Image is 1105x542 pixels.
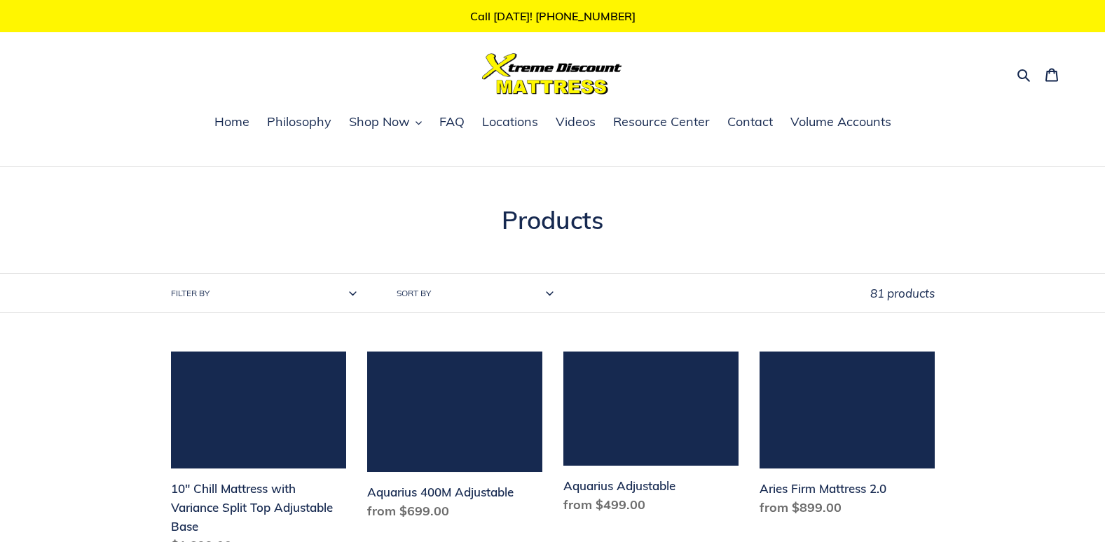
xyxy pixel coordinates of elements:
[342,112,429,133] button: Shop Now
[727,113,773,130] span: Contact
[439,113,465,130] span: FAQ
[783,112,898,133] a: Volume Accounts
[720,112,780,133] a: Contact
[349,113,410,130] span: Shop Now
[207,112,256,133] a: Home
[870,286,935,300] span: 81 products
[482,113,538,130] span: Locations
[367,352,542,526] a: Aquarius 400M Adjustable
[563,352,739,519] a: Aquarius Adjustable
[790,113,891,130] span: Volume Accounts
[214,113,249,130] span: Home
[606,112,717,133] a: Resource Center
[556,113,596,130] span: Videos
[760,352,935,522] a: Aries Firm Mattress 2.0
[267,113,331,130] span: Philosophy
[260,112,338,133] a: Philosophy
[549,112,603,133] a: Videos
[502,204,603,235] span: Products
[432,112,472,133] a: FAQ
[613,113,710,130] span: Resource Center
[397,287,431,300] label: Sort by
[475,112,545,133] a: Locations
[171,287,210,300] label: Filter by
[482,53,622,95] img: Xtreme Discount Mattress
